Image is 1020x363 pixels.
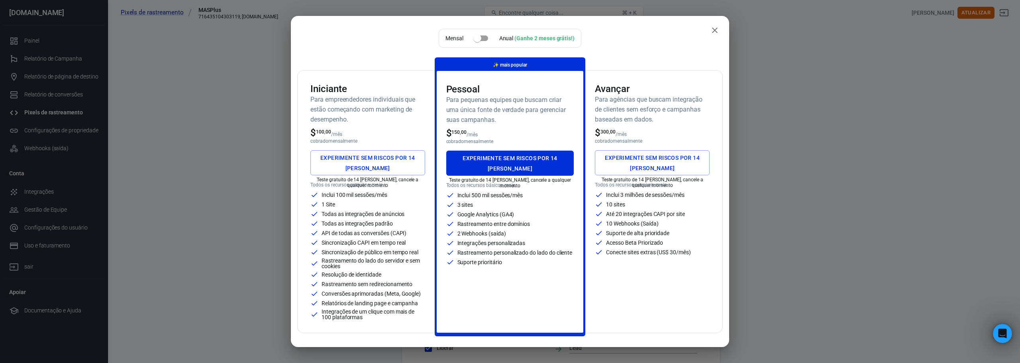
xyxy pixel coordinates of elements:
[322,249,418,255] font: Sincronização de público em tempo real
[606,230,669,236] font: Suporte de alta prioridade
[602,177,703,188] font: Teste gratuito de 14 [PERSON_NAME], cancele a qualquer momento
[595,83,630,94] font: Avançar
[320,155,415,171] font: Experimente sem riscos por 14 [PERSON_NAME]
[322,271,381,278] font: Resolução de identidade
[514,35,575,41] font: (Ganhe 2 meses grátis!)
[446,96,566,124] font: Para pequenas equipes que buscam criar uma única fonte de verdade para gerenciar suas campanhas.
[449,177,571,188] font: Teste gratuito de 14 [PERSON_NAME], cancele a qualquer momento
[322,300,418,306] font: Relatórios de landing page e campanha
[595,182,668,188] font: Todos os recursos pessoais, mais:
[322,257,420,269] font: Rastreamento do lado do servidor e sem cookies
[606,249,690,255] font: Conecte sites extras (US$ 30/mês)
[499,35,514,41] font: Anual
[457,211,514,218] font: Google Analytics (GA4)
[457,249,573,256] font: Rastreamento personalizado do lado do cliente
[595,96,702,123] font: Para agências que buscam integração de clientes sem esforço e campanhas baseadas em dados.
[328,138,358,144] font: mensalmente
[457,230,506,237] font: 2 Webhooks (saída)
[446,128,452,139] font: $
[606,220,658,227] font: 10 Webhooks (Saída)
[457,202,473,208] font: 3 sites
[595,150,710,175] button: Experimente sem riscos por 14 [PERSON_NAME]
[457,259,502,265] font: Suporte prioritário
[310,182,384,188] font: Todos os recursos gratuitos, mais:
[707,22,723,38] button: fechar
[446,139,464,144] font: cobrado
[322,290,421,297] font: Conversões aprimoradas (Meta, Google)
[322,201,335,208] font: 1 Site
[310,150,425,175] button: Experimente sem riscos por 14 [PERSON_NAME]
[457,240,526,246] font: Integrações personalizadas
[500,62,527,68] font: mais popular
[595,138,613,144] font: cobrado
[606,239,663,246] font: Acesso Beta Priorizado
[457,192,523,198] font: Inclui 500 mil sessões/mês
[322,230,406,236] font: API de todas as conversões (CAPI)
[467,132,478,137] font: /mês
[310,83,347,94] font: Iniciante
[600,129,616,135] font: 300,00
[445,35,463,41] font: Mensal
[322,239,406,246] font: Sincronização CAPI em tempo real
[322,308,414,320] font: Integrações de um clique com mais de 100 plataformas
[310,96,415,123] font: Para empreendedores individuais que estão começando com marketing de desempenho.
[317,177,418,188] font: Teste gratuito de 14 [PERSON_NAME], cancele a qualquer momento
[446,84,480,95] font: Pessoal
[310,127,316,138] font: $
[331,131,342,137] font: /mês
[605,155,700,171] font: Experimente sem riscos por 14 [PERSON_NAME]
[446,182,517,188] font: Todos os recursos básicos, mais:
[322,220,393,227] font: Todas as integrações padrão
[595,127,600,138] font: $
[493,62,499,68] font: ✨
[322,281,412,287] font: Rastreamento sem redirecionamento
[463,155,557,172] font: Experimente sem riscos por 14 [PERSON_NAME]
[446,151,574,176] button: Experimente sem riscos por 14 [PERSON_NAME]
[493,62,499,68] span: magia
[451,130,467,135] font: 150,00
[606,211,685,217] font: Até 20 integrações CAPI por site
[322,211,404,217] font: Todas as integrações de anúncios
[316,129,331,135] font: 100,00
[457,221,530,227] font: Rastreamento entre domínios
[613,138,642,144] font: mensalmente
[310,138,328,144] font: cobrado
[616,131,627,137] font: /mês
[464,139,493,144] font: mensalmente
[322,192,387,198] font: Inclui 100 mil sessões/mês
[993,324,1012,343] iframe: Chat ao vivo do Intercom
[606,192,684,198] font: Inclui 3 milhões de sessões/mês
[606,201,625,208] font: 10 sites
